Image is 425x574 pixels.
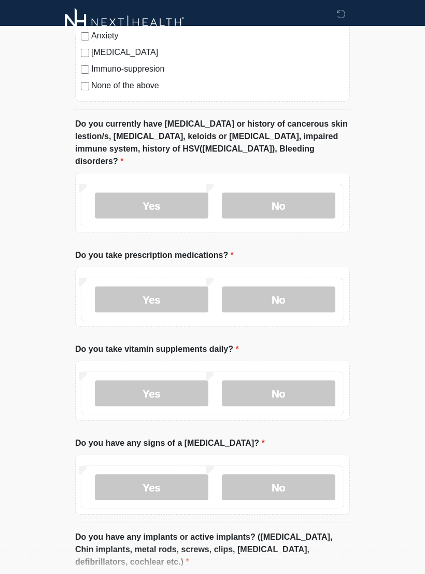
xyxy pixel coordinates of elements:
[75,343,239,356] label: Do you take vitamin supplements daily?
[75,531,350,568] label: Do you have any implants or active implants? ([MEDICAL_DATA], Chin implants, metal rods, screws, ...
[222,193,335,218] label: No
[222,286,335,312] label: No
[91,79,344,92] label: None of the above
[65,8,185,36] img: Next-Health Logo
[222,474,335,500] label: No
[81,49,89,57] input: [MEDICAL_DATA]
[91,63,344,75] label: Immuno-suppresion
[95,474,208,500] label: Yes
[91,46,344,59] label: [MEDICAL_DATA]
[95,380,208,406] label: Yes
[75,118,350,168] label: Do you currently have [MEDICAL_DATA] or history of cancerous skin lestion/s, [MEDICAL_DATA], kelo...
[95,286,208,312] label: Yes
[81,65,89,74] input: Immuno-suppresion
[81,82,89,90] input: None of the above
[75,437,265,449] label: Do you have any signs of a [MEDICAL_DATA]?
[75,249,234,262] label: Do you take prescription medications?
[95,193,208,218] label: Yes
[222,380,335,406] label: No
